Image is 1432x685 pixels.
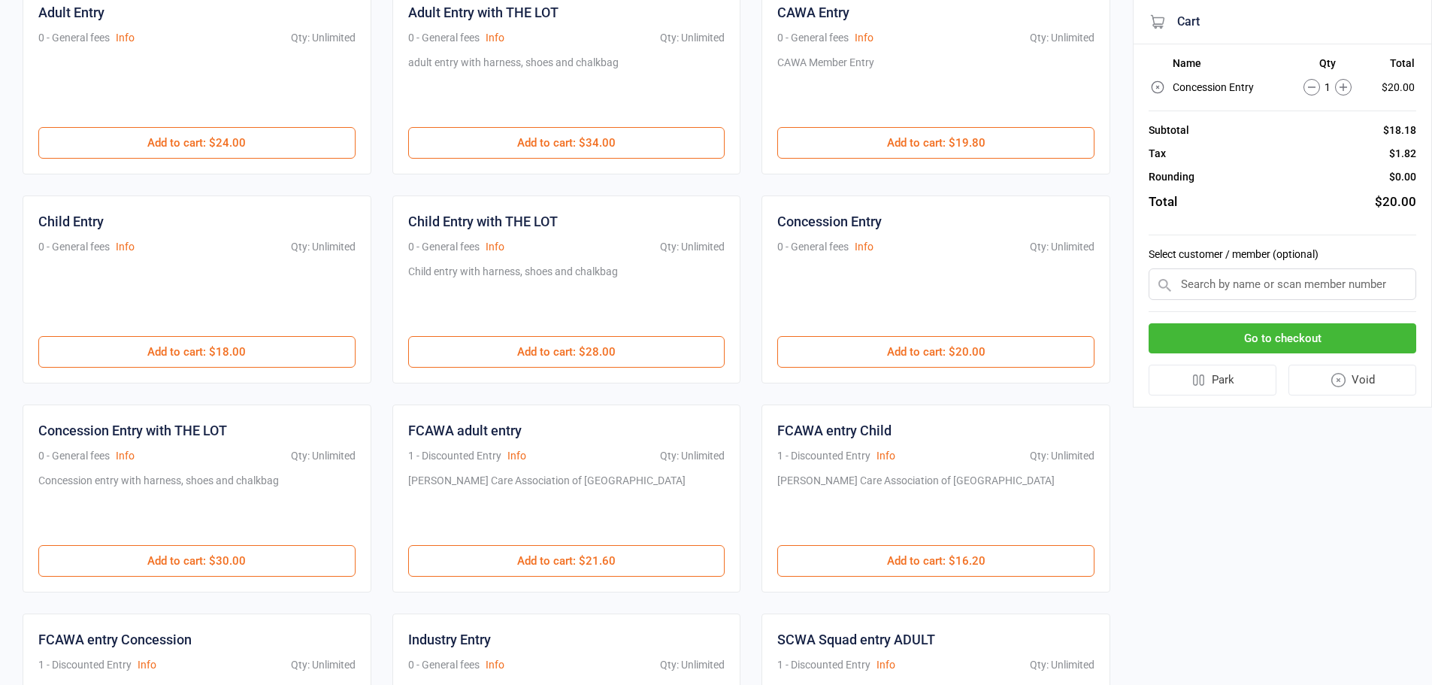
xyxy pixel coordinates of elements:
button: Add to cart: $34.00 [408,127,725,159]
button: Add to cart: $19.80 [777,127,1094,159]
td: $20.00 [1369,77,1415,98]
button: Info [486,657,504,673]
th: Name [1173,57,1286,75]
div: adult entry with harness, shoes and chalkbag [408,55,619,112]
div: Qty: Unlimited [660,239,725,255]
div: Qty: Unlimited [291,448,356,464]
button: Add to cart: $30.00 [38,545,356,577]
div: 1 - Discounted Entry [777,657,870,673]
div: 1 [1288,79,1367,95]
button: Go to checkout [1149,323,1416,354]
button: Info [876,448,895,464]
div: Industry Entry [408,629,491,650]
div: 0 - General fees [777,30,849,46]
div: Rounding [1149,169,1194,185]
div: Qty: Unlimited [291,657,356,673]
button: Add to cart: $28.00 [408,336,725,368]
div: Concession Entry with THE LOT [38,420,227,441]
button: Info [116,30,135,46]
div: 0 - General fees [38,30,110,46]
button: Info [855,30,873,46]
button: Info [486,30,504,46]
button: Info [138,657,156,673]
button: Add to cart: $18.00 [38,336,356,368]
div: Qty: Unlimited [291,239,356,255]
button: Info [116,239,135,255]
div: Adult Entry [38,2,104,23]
div: Concession Entry [777,211,882,232]
button: Info [855,239,873,255]
button: Info [876,657,895,673]
div: 0 - General fees [38,239,110,255]
div: [PERSON_NAME] Care Association of [GEOGRAPHIC_DATA] [408,473,686,530]
div: 1 - Discounted Entry [38,657,132,673]
div: Subtotal [1149,123,1189,138]
div: 0 - General fees [408,239,480,255]
input: Search by name or scan member number [1149,268,1416,300]
div: Total [1149,192,1177,212]
div: Qty: Unlimited [660,448,725,464]
th: Qty [1288,57,1367,75]
div: 1 - Discounted Entry [777,448,870,464]
label: Select customer / member (optional) [1149,247,1416,262]
div: Child Entry [38,211,104,232]
div: Qty: Unlimited [1030,239,1094,255]
button: Info [507,448,526,464]
div: Adult Entry with THE LOT [408,2,559,23]
div: $20.00 [1375,192,1416,212]
div: Child entry with harness, shoes and chalkbag [408,264,618,321]
button: Park [1149,365,1276,396]
div: $0.00 [1389,169,1416,185]
div: 0 - General fees [38,448,110,464]
div: 0 - General fees [408,30,480,46]
div: Qty: Unlimited [1030,30,1094,46]
button: Add to cart: $20.00 [777,336,1094,368]
td: Concession Entry [1173,77,1286,98]
div: CAWA Member Entry [777,55,874,112]
div: Qty: Unlimited [1030,448,1094,464]
div: Tax [1149,146,1166,162]
div: [PERSON_NAME] Care Association of [GEOGRAPHIC_DATA] [777,473,1055,530]
div: 0 - General fees [408,657,480,673]
div: FCAWA adult entry [408,420,522,441]
div: Qty: Unlimited [660,657,725,673]
th: Total [1369,57,1415,75]
div: Qty: Unlimited [660,30,725,46]
button: Void [1288,365,1417,396]
div: $1.82 [1389,146,1416,162]
div: Qty: Unlimited [291,30,356,46]
button: Info [486,239,504,255]
div: Qty: Unlimited [1030,657,1094,673]
div: FCAWA entry Child [777,420,892,441]
div: Concession entry with harness, shoes and chalkbag [38,473,279,530]
button: Info [116,448,135,464]
div: 1 - Discounted Entry [408,448,501,464]
div: SCWA Squad entry ADULT [777,629,935,650]
button: Add to cart: $21.60 [408,545,725,577]
div: CAWA Entry [777,2,849,23]
div: 0 - General fees [777,239,849,255]
div: $18.18 [1383,123,1416,138]
div: FCAWA entry Concession [38,629,192,650]
button: Add to cart: $24.00 [38,127,356,159]
button: Add to cart: $16.20 [777,545,1094,577]
div: Child Entry with THE LOT [408,211,558,232]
